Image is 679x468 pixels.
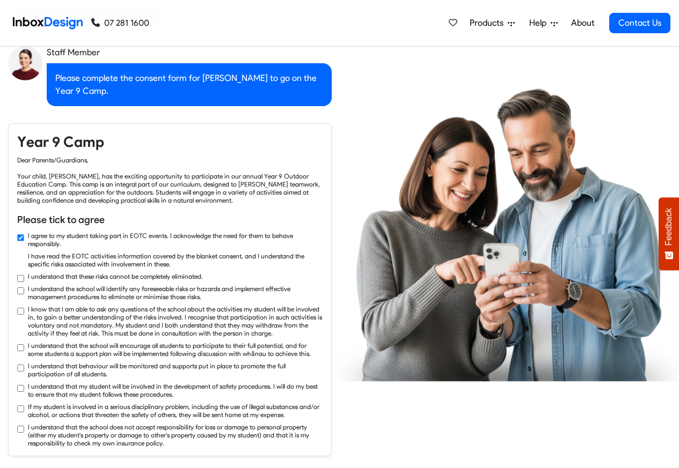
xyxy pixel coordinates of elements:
h6: Please tick to agree [17,213,323,227]
label: If my student is involved in a serious disciplinary problem, including the use of illegal substan... [28,403,323,419]
div: Please complete the consent form for [PERSON_NAME] to go on the Year 9 Camp. [47,63,332,106]
h4: Year 9 Camp [17,132,323,152]
img: staff_avatar.png [8,46,42,80]
label: I understand that the school does not accept responsibility for loss or damage to personal proper... [28,423,323,447]
label: I understand that the school will encourage all students to participate to their full potential, ... [28,341,323,358]
label: I understand that my student will be involved in the development of safety procedures. I will do ... [28,382,323,398]
label: I have read the EOTC activities information covered by the blanket consent, and I understand the ... [28,252,323,268]
label: I understand the school will identify any foreseeable risks or hazards and implement effective ma... [28,285,323,301]
span: Feedback [664,208,674,246]
span: Help [529,17,551,29]
a: Help [525,12,562,34]
a: Products [465,12,519,34]
span: Products [470,17,508,29]
label: I agree to my student taking part in EOTC events. I acknowledge the need for them to behave respo... [28,232,323,248]
div: Staff Member [47,46,332,59]
div: Dear Parents/Guardians, Your child, [PERSON_NAME], has the exciting opportunity to participate in... [17,156,323,204]
label: I understand that behaviour will be monitored and supports put in place to promote the full parti... [28,362,323,378]
label: I understand that these risks cannot be completely eliminated. [28,272,203,280]
a: Contact Us [609,13,670,33]
a: 07 281 1600 [91,17,149,29]
label: I know that I am able to ask any questions of the school about the activities my student will be ... [28,305,323,337]
a: About [568,12,597,34]
button: Feedback - Show survey [659,197,679,270]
